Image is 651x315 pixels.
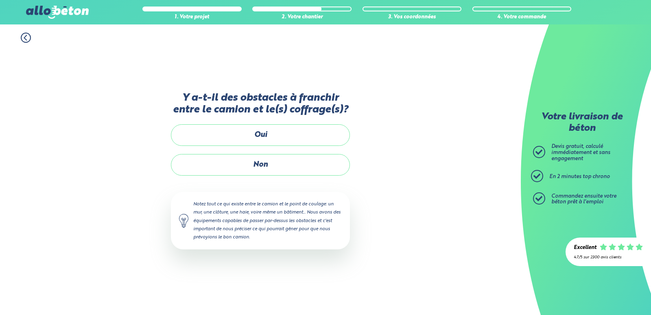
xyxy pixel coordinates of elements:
[26,6,89,19] img: allobéton
[171,92,350,116] label: Y a-t-il des obstacles à franchir entre le camion et le(s) coffrage(s)?
[142,14,242,20] div: 1. Votre projet
[551,144,610,161] span: Devis gratuit, calculé immédiatement et sans engagement
[171,192,350,249] div: Notez tout ce qui existe entre le camion et le point de coulage: un mur, une clôture, une haie, v...
[549,174,610,179] span: En 2 minutes top chrono
[171,124,350,146] label: Oui
[472,14,572,20] div: 4. Votre commande
[551,194,616,205] span: Commandez ensuite votre béton prêt à l'emploi
[252,14,352,20] div: 2. Votre chantier
[363,14,462,20] div: 3. Vos coordonnées
[579,283,642,306] iframe: Help widget launcher
[535,112,629,134] p: Votre livraison de béton
[171,154,350,176] label: Non
[574,255,643,260] div: 4.7/5 sur 2300 avis clients
[574,245,596,251] div: Excellent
